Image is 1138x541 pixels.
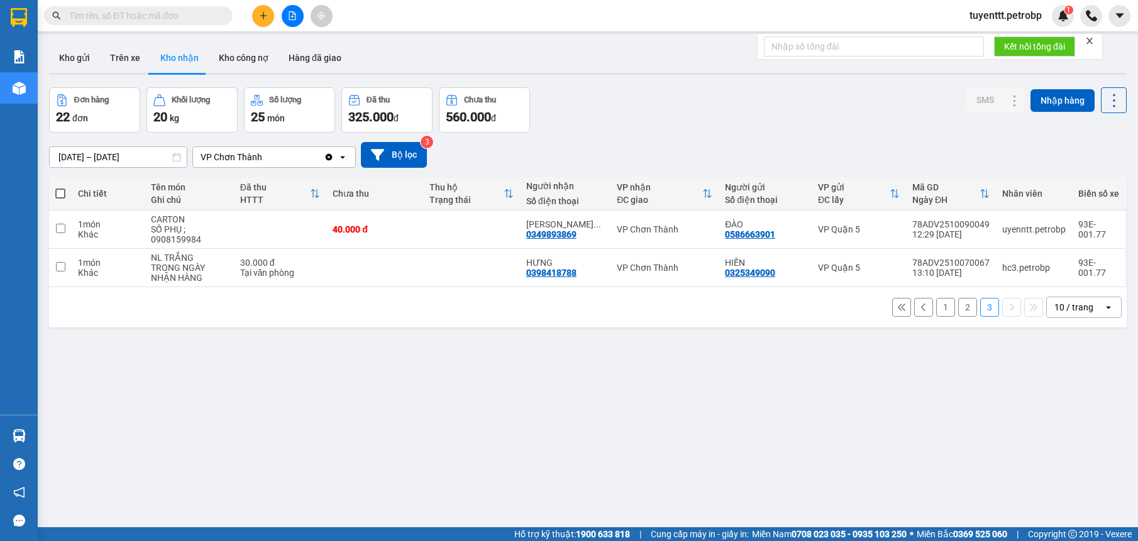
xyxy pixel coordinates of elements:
[526,229,577,239] div: 0349893869
[514,527,630,541] span: Hỗ trợ kỹ thuật:
[812,177,906,210] th: Toggle SortBy
[953,529,1007,539] strong: 0369 525 060
[764,36,984,57] input: Nhập số tổng đài
[1086,10,1097,21] img: phone-icon
[341,87,433,133] button: Đã thu325.000đ
[201,151,262,163] div: VP Chơn Thành
[429,195,504,205] div: Trạng thái
[1004,40,1065,53] span: Kết nối tổng đài
[818,195,890,205] div: ĐC lấy
[52,11,61,20] span: search
[251,109,265,124] span: 25
[348,109,394,124] span: 325.000
[288,11,297,20] span: file-add
[11,8,27,27] img: logo-vxr
[651,527,749,541] span: Cung cấp máy in - giấy in:
[311,5,333,27] button: aim
[912,229,990,239] div: 12:29 [DATE]
[151,214,228,224] div: CARTON
[150,43,209,73] button: Kho nhận
[526,268,577,278] div: 0398418788
[252,5,274,27] button: plus
[333,189,417,199] div: Chưa thu
[1066,6,1071,14] span: 1
[100,43,150,73] button: Trên xe
[13,429,26,442] img: warehouse-icon
[725,229,775,239] div: 0586663901
[78,189,138,199] div: Chi tiết
[725,268,775,278] div: 0325349090
[13,50,26,63] img: solution-icon
[617,195,702,205] div: ĐC giao
[146,87,238,133] button: Khối lượng20kg
[367,96,390,104] div: Đã thu
[1078,258,1119,278] div: 93E-001.77
[172,96,210,104] div: Khối lượng
[240,258,321,268] div: 30.000 đ
[1064,6,1073,14] sup: 1
[491,113,496,123] span: đ
[13,515,25,527] span: message
[639,527,641,541] span: |
[818,263,900,273] div: VP Quận 5
[1085,36,1094,45] span: close
[423,177,520,210] th: Toggle SortBy
[526,196,604,206] div: Số điện thoại
[263,151,265,163] input: Selected VP Chơn Thành.
[910,532,914,537] span: ⚪️
[49,43,100,73] button: Kho gửi
[610,177,719,210] th: Toggle SortBy
[170,113,179,123] span: kg
[338,152,348,162] svg: open
[13,458,25,470] span: question-circle
[279,43,351,73] button: Hàng đã giao
[151,253,228,263] div: NL TRẮNG
[282,5,304,27] button: file-add
[151,224,228,244] div: SỐ PHỤ ; 0908159984
[917,527,1007,541] span: Miền Bắc
[151,195,228,205] div: Ghi chú
[1114,10,1125,21] span: caret-down
[725,258,805,268] div: HIỀN
[1002,224,1066,234] div: uyenntt.petrobp
[1058,10,1069,21] img: icon-new-feature
[1030,89,1095,112] button: Nhập hàng
[259,11,268,20] span: plus
[361,142,427,168] button: Bộ lọc
[151,263,228,283] div: TRONG NGÀY NHẬN HÀNG
[69,9,218,23] input: Tìm tên, số ĐT hoặc mã đơn
[1108,5,1130,27] button: caret-down
[240,268,321,278] div: Tại văn phòng
[324,152,334,162] svg: Clear value
[13,82,26,95] img: warehouse-icon
[333,224,417,234] div: 40.000 đ
[617,263,712,273] div: VP Chơn Thành
[980,298,999,317] button: 3
[936,298,955,317] button: 1
[617,182,702,192] div: VP nhận
[78,268,138,278] div: Khác
[421,136,433,148] sup: 3
[526,181,604,191] div: Người nhận
[594,219,601,229] span: ...
[78,219,138,229] div: 1 món
[1002,189,1066,199] div: Nhân viên
[912,258,990,268] div: 78ADV2510070067
[1103,302,1113,312] svg: open
[49,87,140,133] button: Đơn hàng22đơn
[1078,189,1119,199] div: Biển số xe
[240,182,311,192] div: Đã thu
[752,527,907,541] span: Miền Nam
[72,113,88,123] span: đơn
[1078,219,1119,239] div: 93E-001.77
[792,529,907,539] strong: 0708 023 035 - 0935 103 250
[818,182,890,192] div: VP gửi
[439,87,530,133] button: Chưa thu560.000đ
[958,298,977,317] button: 2
[912,219,990,229] div: 78ADV2510090049
[966,89,1004,111] button: SMS
[429,182,504,192] div: Thu hộ
[912,268,990,278] div: 13:10 [DATE]
[74,96,109,104] div: Đơn hàng
[446,109,491,124] span: 560.000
